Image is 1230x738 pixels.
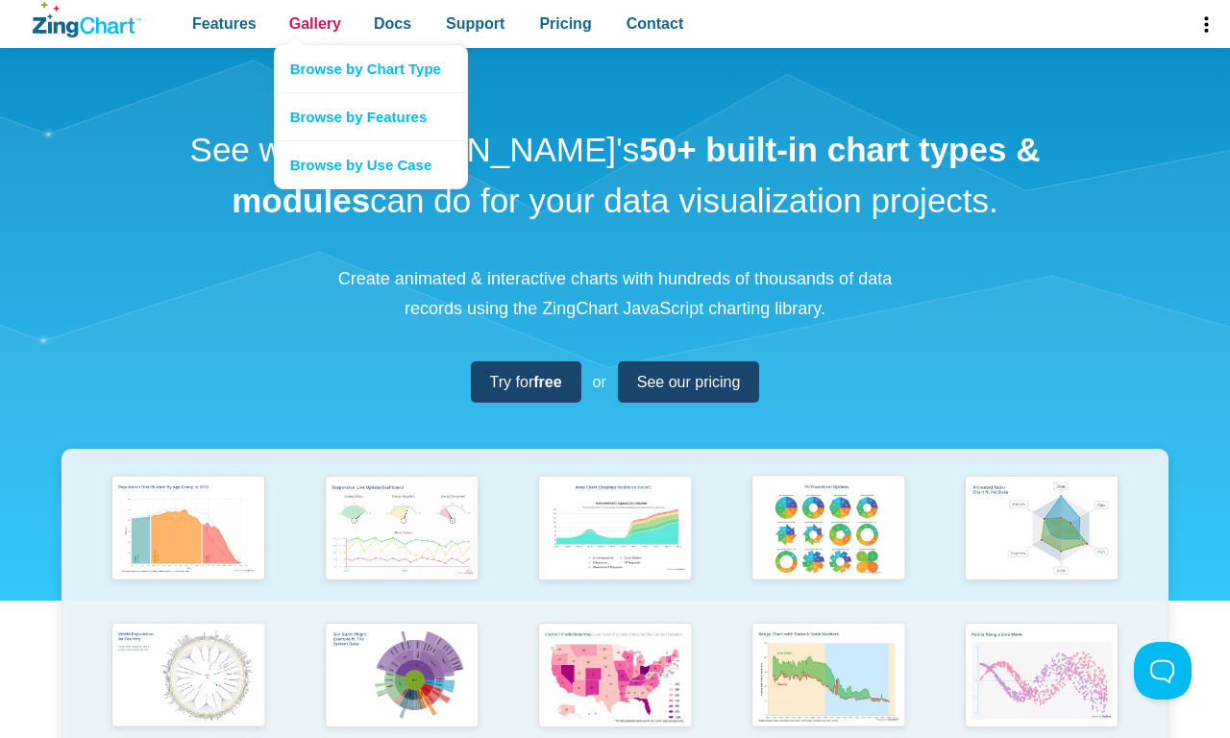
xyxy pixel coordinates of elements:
a: Animated Radar Chart ft. Pet Data [935,469,1148,616]
img: Pie Transform Options [743,469,914,591]
a: Area Chart (Displays Nodes on Hover) [508,469,722,616]
a: ZingChart Logo. Click to return to the homepage [33,2,141,37]
h1: See what [PERSON_NAME]'s can do for your data visualization projects. [183,125,1047,226]
span: Try for [490,369,562,395]
strong: 50+ built-in chart types & modules [232,131,1040,219]
img: Population Distribution by Age Group in 2052 [103,469,274,591]
img: Responsive Live Update Dashboard [316,469,487,591]
a: See our pricing [618,361,760,403]
img: Animated Radar Chart ft. Pet Data [956,469,1127,591]
iframe: Toggle Customer Support [1134,642,1192,700]
strong: free [533,374,561,390]
img: Points Along a Sine Wave [956,616,1127,738]
span: Gallery [289,11,341,37]
a: Browse by Use Case [275,140,467,188]
a: Browse by Chart Type [275,45,467,92]
span: Contact [627,11,684,37]
span: See our pricing [637,369,741,395]
span: or [593,369,606,395]
img: Area Chart (Displays Nodes on Hover) [529,469,701,591]
a: Pie Transform Options [722,469,935,616]
img: Election Predictions Map [529,616,701,738]
a: Try forfree [471,361,581,403]
img: Sun Burst Plugin Example ft. File System Data [316,616,487,737]
p: Create animated & interactive charts with hundreds of thousands of data records using the ZingCha... [327,264,903,323]
span: Pricing [539,11,591,37]
span: Support [446,11,504,37]
a: Population Distribution by Age Group in 2052 [82,469,295,616]
span: Docs [374,11,411,37]
span: Features [192,11,257,37]
a: Responsive Live Update Dashboard [295,469,508,616]
a: Browse by Features [275,92,467,140]
img: World Population by Country [103,616,274,738]
img: Range Chart with Rultes & Scale Markers [743,616,914,738]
